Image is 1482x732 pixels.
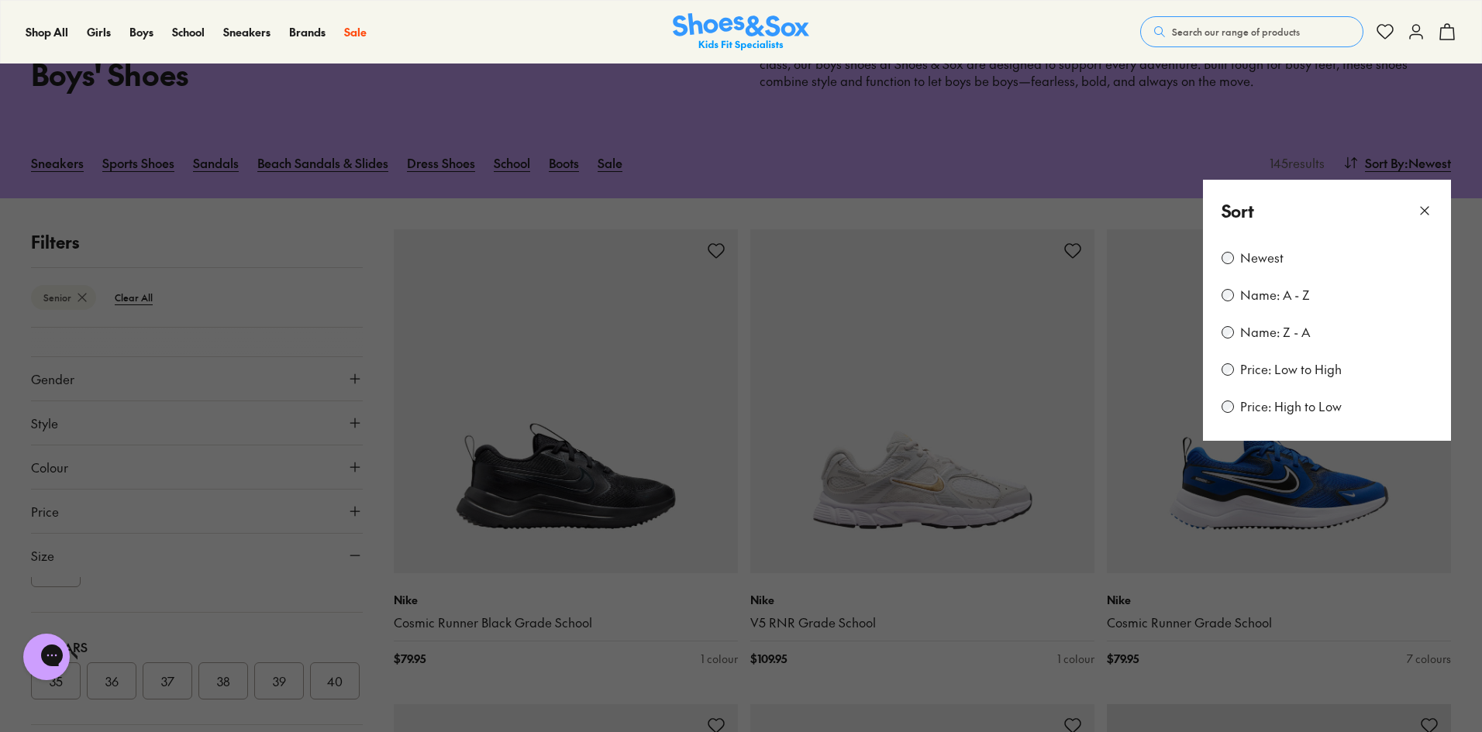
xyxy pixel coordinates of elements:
[129,24,153,40] a: Boys
[16,628,78,686] iframe: Gorgias live chat messenger
[223,24,271,40] a: Sneakers
[1240,287,1310,304] label: Name: A - Z
[1240,249,1284,266] label: Newest
[673,13,809,51] img: SNS_Logo_Responsive.svg
[1140,16,1363,47] button: Search our range of products
[673,13,809,51] a: Shoes & Sox
[1240,361,1342,378] label: Price: Low to High
[172,24,205,40] a: School
[26,24,68,40] a: Shop All
[1172,25,1300,39] span: Search our range of products
[1240,324,1310,341] label: Name: Z - A
[344,24,367,40] a: Sale
[289,24,326,40] a: Brands
[1222,198,1254,224] p: Sort
[1240,398,1342,415] label: Price: High to Low
[87,24,111,40] a: Girls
